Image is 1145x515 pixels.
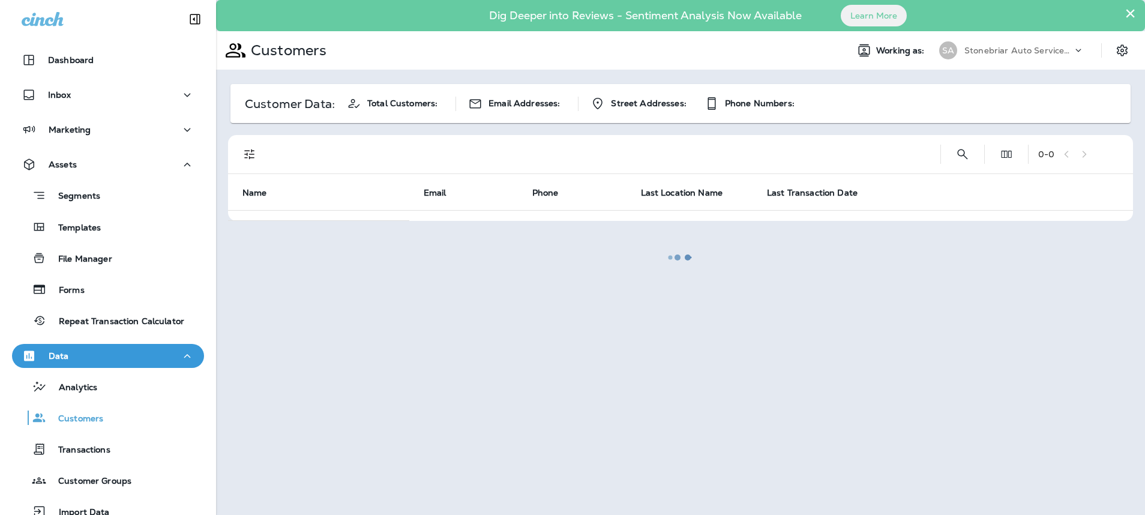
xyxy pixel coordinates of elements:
p: Customer Groups [46,476,131,487]
button: Templates [12,214,204,239]
button: Forms [12,277,204,302]
button: Customer Groups [12,468,204,493]
button: Dashboard [12,48,204,72]
p: Repeat Transaction Calculator [47,316,184,328]
p: Transactions [46,445,110,456]
p: Analytics [47,382,97,394]
button: Transactions [12,436,204,462]
p: Marketing [49,125,91,134]
button: Assets [12,152,204,176]
button: Inbox [12,83,204,107]
button: Collapse Sidebar [178,7,212,31]
p: Templates [46,223,101,234]
p: Forms [47,285,85,297]
button: Customers [12,405,204,430]
p: Data [49,351,69,361]
button: Repeat Transaction Calculator [12,308,204,333]
p: Segments [46,191,100,203]
button: Marketing [12,118,204,142]
button: Segments [12,182,204,208]
button: File Manager [12,245,204,271]
p: Assets [49,160,77,169]
p: File Manager [46,254,112,265]
p: Customers [46,414,103,425]
button: Analytics [12,374,204,399]
button: Data [12,344,204,368]
p: Dashboard [48,55,94,65]
p: Inbox [48,90,71,100]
